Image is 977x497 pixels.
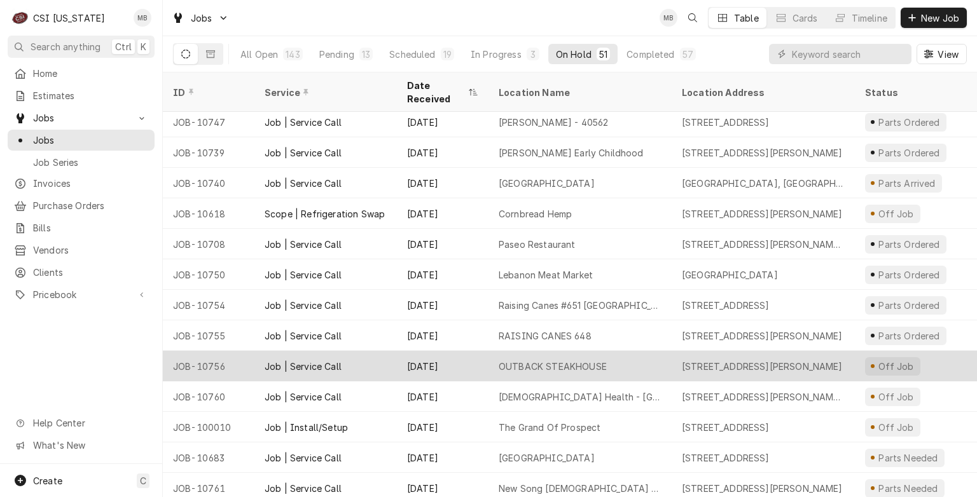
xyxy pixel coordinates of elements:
[682,177,845,190] div: [GEOGRAPHIC_DATA], [GEOGRAPHIC_DATA], [GEOGRAPHIC_DATA]
[660,9,677,27] div: Matt Brewington's Avatar
[8,107,155,128] a: Go to Jobs
[935,48,961,61] span: View
[877,268,941,282] div: Parts Ordered
[265,238,342,251] div: Job | Service Call
[163,351,254,381] div: JOB-10756
[877,238,941,251] div: Parts Ordered
[8,435,155,456] a: Go to What's New
[682,146,843,160] div: [STREET_ADDRESS][PERSON_NAME]
[682,268,778,282] div: [GEOGRAPHIC_DATA]
[265,116,342,129] div: Job | Service Call
[265,268,342,282] div: Job | Service Call
[8,195,155,216] a: Purchase Orders
[163,198,254,229] div: JOB-10618
[877,451,939,465] div: Parts Needed
[265,329,342,343] div: Job | Service Call
[529,48,537,61] div: 3
[134,9,151,27] div: MB
[499,116,608,129] div: [PERSON_NAME] - 40562
[397,198,488,229] div: [DATE]
[11,9,29,27] div: C
[163,168,254,198] div: JOB-10740
[362,48,370,61] div: 13
[599,48,607,61] div: 51
[115,40,132,53] span: Ctrl
[163,381,254,412] div: JOB-10760
[682,86,842,99] div: Location Address
[877,329,941,343] div: Parts Ordered
[499,390,662,404] div: [DEMOGRAPHIC_DATA] Health - [GEOGRAPHIC_DATA]
[877,421,915,434] div: Off Job
[499,177,595,190] div: [GEOGRAPHIC_DATA]
[33,243,148,257] span: Vendors
[660,9,677,27] div: MB
[141,40,146,53] span: K
[443,48,452,61] div: 19
[682,482,843,495] div: [STREET_ADDRESS][PERSON_NAME]
[682,329,843,343] div: [STREET_ADDRESS][PERSON_NAME]
[265,482,342,495] div: Job | Service Call
[556,48,592,61] div: On Hold
[163,137,254,168] div: JOB-10739
[8,173,155,194] a: Invoices
[265,390,342,404] div: Job | Service Call
[917,44,967,64] button: View
[163,442,254,473] div: JOB-10683
[499,329,592,343] div: RAISING CANES 648
[877,360,915,373] div: Off Job
[33,11,105,25] div: CSI [US_STATE]
[33,439,147,452] span: What's New
[877,146,941,160] div: Parts Ordered
[682,421,770,434] div: [STREET_ADDRESS]
[389,48,435,61] div: Scheduled
[8,152,155,173] a: Job Series
[140,474,146,487] span: C
[397,290,488,320] div: [DATE]
[901,8,967,28] button: New Job
[734,11,759,25] div: Table
[265,177,342,190] div: Job | Service Call
[8,412,155,433] a: Go to Help Center
[33,133,148,147] span: Jobs
[397,442,488,473] div: [DATE]
[265,451,342,465] div: Job | Service Call
[8,85,155,106] a: Estimates
[499,268,593,282] div: Lebanon Meat Market
[163,107,254,137] div: JOB-10747
[877,116,941,129] div: Parts Ordered
[877,299,941,312] div: Parts Ordered
[397,107,488,137] div: [DATE]
[8,130,155,151] a: Jobs
[407,79,466,106] div: Date Received
[682,390,845,404] div: [STREET_ADDRESS][PERSON_NAME][PERSON_NAME]
[682,207,843,221] div: [STREET_ADDRESS][PERSON_NAME]
[265,299,342,312] div: Job | Service Call
[8,240,155,261] a: Vendors
[499,360,607,373] div: OUTBACK STEAKHOUSE
[682,116,770,129] div: [STREET_ADDRESS]
[33,199,148,212] span: Purchase Orders
[33,416,147,430] span: Help Center
[33,89,148,102] span: Estimates
[877,207,915,221] div: Off Job
[286,48,300,61] div: 143
[683,48,693,61] div: 57
[33,221,148,235] span: Bills
[265,360,342,373] div: Job | Service Call
[33,67,148,80] span: Home
[918,11,962,25] span: New Job
[265,86,384,99] div: Service
[33,156,148,169] span: Job Series
[499,207,572,221] div: Cornbread Hemp
[134,9,151,27] div: Matt Brewington's Avatar
[191,11,212,25] span: Jobs
[877,177,937,190] div: Parts Arrived
[683,8,703,28] button: Open search
[682,451,770,465] div: [STREET_ADDRESS]
[167,8,234,29] a: Go to Jobs
[33,111,129,125] span: Jobs
[8,63,155,84] a: Home
[793,11,818,25] div: Cards
[33,288,129,301] span: Pricebook
[173,86,242,99] div: ID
